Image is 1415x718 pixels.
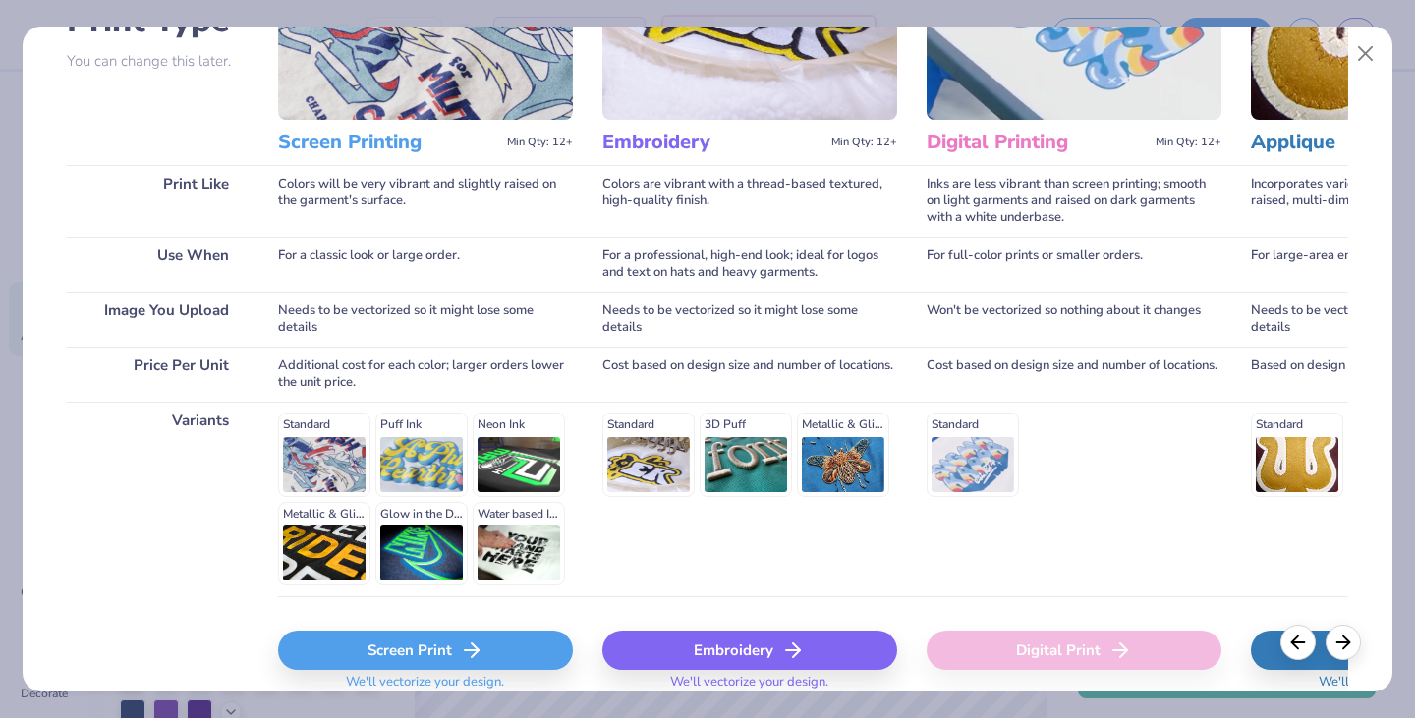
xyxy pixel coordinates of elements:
div: Image You Upload [67,292,249,347]
div: Colors will be very vibrant and slightly raised on the garment's surface. [278,165,573,237]
p: You can change this later. [67,53,249,70]
span: Min Qty: 12+ [831,136,897,149]
h3: Embroidery [602,130,823,155]
div: For full-color prints or smaller orders. [927,237,1221,292]
div: Screen Print [278,631,573,670]
span: Min Qty: 12+ [507,136,573,149]
div: Embroidery [602,631,897,670]
div: Inks are less vibrant than screen printing; smooth on light garments and raised on dark garments ... [927,165,1221,237]
button: Close [1347,35,1385,73]
div: Use When [67,237,249,292]
div: Won't be vectorized so nothing about it changes [927,292,1221,347]
div: Cost based on design size and number of locations. [927,347,1221,402]
div: Needs to be vectorized so it might lose some details [602,292,897,347]
div: Cost based on design size and number of locations. [602,347,897,402]
h3: Screen Printing [278,130,499,155]
h3: Digital Printing [927,130,1148,155]
span: We'll vectorize your design. [662,674,836,702]
div: Digital Print [927,631,1221,670]
div: Needs to be vectorized so it might lose some details [278,292,573,347]
div: Price Per Unit [67,347,249,402]
div: Variants [67,402,249,596]
div: Colors are vibrant with a thread-based textured, high-quality finish. [602,165,897,237]
div: For a classic look or large order. [278,237,573,292]
div: For a professional, high-end look; ideal for logos and text on hats and heavy garments. [602,237,897,292]
div: Print Like [67,165,249,237]
div: Additional cost for each color; larger orders lower the unit price. [278,347,573,402]
span: Min Qty: 12+ [1156,136,1221,149]
span: We'll vectorize your design. [338,674,512,702]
